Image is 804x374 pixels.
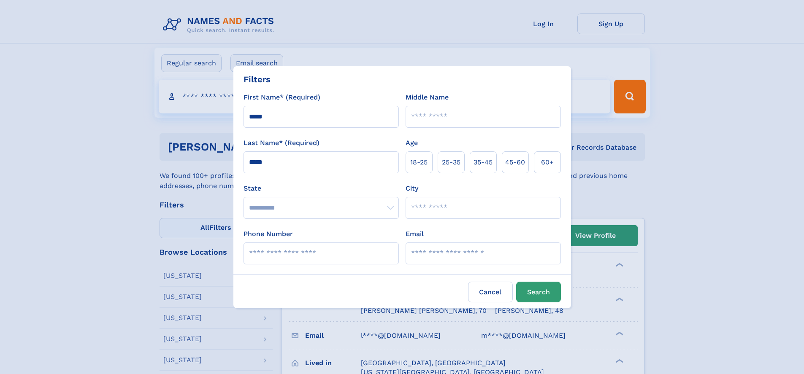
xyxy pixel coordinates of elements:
[244,138,319,148] label: Last Name* (Required)
[468,282,513,302] label: Cancel
[244,73,271,86] div: Filters
[406,183,418,194] label: City
[406,92,449,102] label: Middle Name
[244,229,293,239] label: Phone Number
[410,157,428,167] span: 18‑25
[516,282,561,302] button: Search
[474,157,493,167] span: 35‑45
[541,157,554,167] span: 60+
[406,138,418,148] label: Age
[406,229,424,239] label: Email
[442,157,460,167] span: 25‑35
[244,92,320,102] label: First Name* (Required)
[505,157,525,167] span: 45‑60
[244,183,399,194] label: State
